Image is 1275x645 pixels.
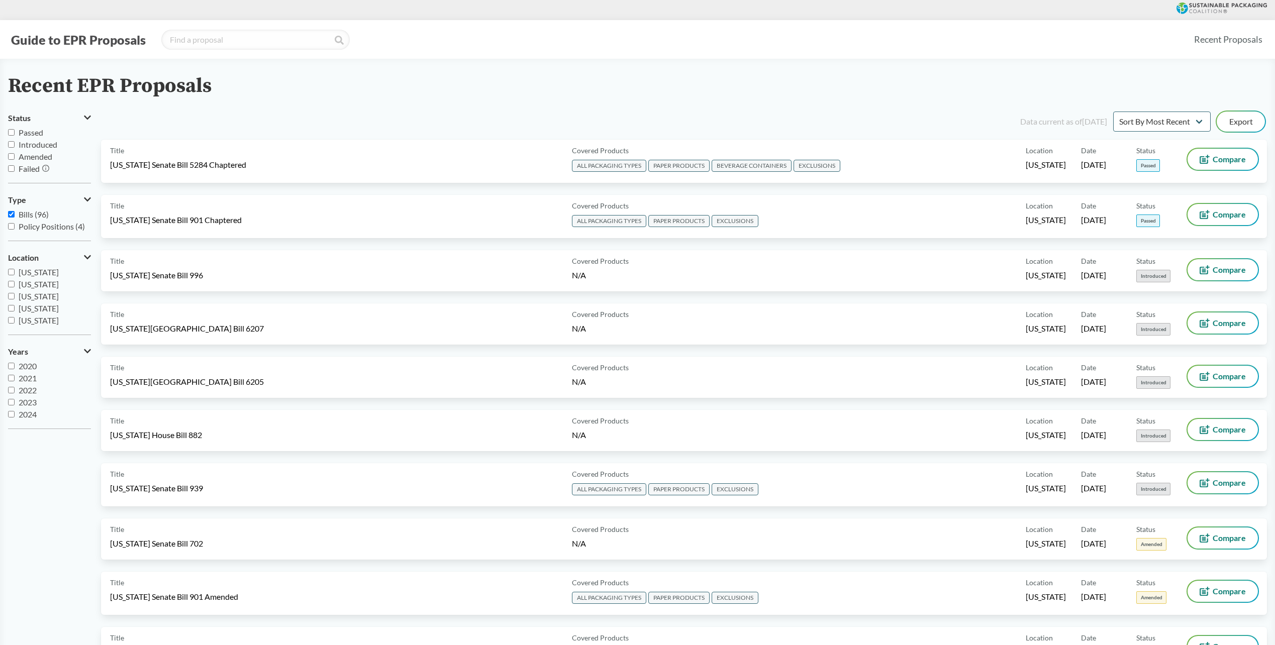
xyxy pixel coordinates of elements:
[1136,270,1170,282] span: Introduced
[1081,538,1106,549] span: [DATE]
[110,429,202,441] span: [US_STATE] House Bill 882
[648,483,710,495] span: PAPER PRODUCTS
[1136,362,1155,373] span: Status
[110,415,124,426] span: Title
[572,524,629,534] span: Covered Products
[19,303,59,313] span: [US_STATE]
[1081,469,1096,479] span: Date
[110,270,203,281] span: [US_STATE] Senate Bill 996
[1136,256,1155,266] span: Status
[1136,577,1155,588] span: Status
[712,215,758,227] span: EXCLUSIONS
[110,591,238,602] span: [US_STATE] Senate Bill 901 Amended
[1081,256,1096,266] span: Date
[1026,145,1053,156] span: Location
[1190,28,1267,51] a: Recent Proposals
[1081,214,1106,226] span: [DATE]
[572,592,646,604] span: ALL PACKAGING TYPES
[19,409,37,419] span: 2024
[1136,376,1170,389] span: Introduced
[572,215,646,227] span: ALL PACKAGING TYPES
[1081,429,1106,441] span: [DATE]
[8,347,28,356] span: Years
[572,160,646,172] span: ALL PACKAGING TYPES
[8,114,31,123] span: Status
[19,385,37,395] span: 2022
[8,387,15,393] input: 2022
[161,30,350,50] input: Find a proposal
[1026,469,1053,479] span: Location
[572,415,629,426] span: Covered Products
[1081,577,1096,588] span: Date
[1026,214,1066,226] span: [US_STATE]
[110,256,124,266] span: Title
[1081,376,1106,387] span: [DATE]
[1188,149,1258,170] button: Compare
[8,75,212,97] h2: Recent EPR Proposals
[1213,534,1246,542] span: Compare
[1081,323,1106,334] span: [DATE]
[1081,362,1096,373] span: Date
[1026,591,1066,602] span: [US_STATE]
[648,592,710,604] span: PAPER PRODUCTS
[1081,270,1106,281] span: [DATE]
[1217,112,1265,132] button: Export
[1188,259,1258,280] button: Compare
[648,160,710,172] span: PAPER PRODUCTS
[1026,538,1066,549] span: [US_STATE]
[1136,214,1160,227] span: Passed
[1081,309,1096,319] span: Date
[110,577,124,588] span: Title
[8,223,15,230] input: Policy Positions (4)
[1081,145,1096,156] span: Date
[8,375,15,381] input: 2021
[8,191,91,208] button: Type
[572,362,629,373] span: Covered Products
[110,145,124,156] span: Title
[8,399,15,405] input: 2023
[1188,204,1258,225] button: Compare
[1026,159,1066,170] span: [US_STATE]
[1213,210,1246,219] span: Compare
[1026,577,1053,588] span: Location
[8,195,26,204] span: Type
[8,293,15,299] input: [US_STATE]
[19,164,40,173] span: Failed
[19,279,59,289] span: [US_STATE]
[1136,323,1170,336] span: Introduced
[712,592,758,604] span: EXCLUSIONS
[19,222,85,231] span: Policy Positions (4)
[110,538,203,549] span: [US_STATE] Senate Bill 702
[1026,323,1066,334] span: [US_STATE]
[8,211,15,218] input: Bills (96)
[1213,479,1246,487] span: Compare
[1081,159,1106,170] span: [DATE]
[572,469,629,479] span: Covered Products
[1026,256,1053,266] span: Location
[1136,200,1155,211] span: Status
[110,483,203,494] span: [US_STATE] Senate Bill 939
[110,159,246,170] span: [US_STATE] Senate Bill 5284 Chaptered
[1136,469,1155,479] span: Status
[8,249,91,266] button: Location
[572,539,586,548] span: N/A
[19,373,37,383] span: 2021
[1136,429,1170,442] span: Introduced
[19,291,59,301] span: [US_STATE]
[1026,524,1053,534] span: Location
[648,215,710,227] span: PAPER PRODUCTS
[1188,312,1258,334] button: Compare
[1081,591,1106,602] span: [DATE]
[110,323,264,334] span: [US_STATE][GEOGRAPHIC_DATA] Bill 6207
[1213,372,1246,380] span: Compare
[1026,483,1066,494] span: [US_STATE]
[19,397,37,407] span: 2023
[110,524,124,534] span: Title
[572,483,646,495] span: ALL PACKAGING TYPES
[8,305,15,311] input: [US_STATE]
[1026,415,1053,426] span: Location
[8,411,15,417] input: 2024
[1136,159,1160,172] span: Passed
[8,363,15,369] input: 2020
[8,253,39,262] span: Location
